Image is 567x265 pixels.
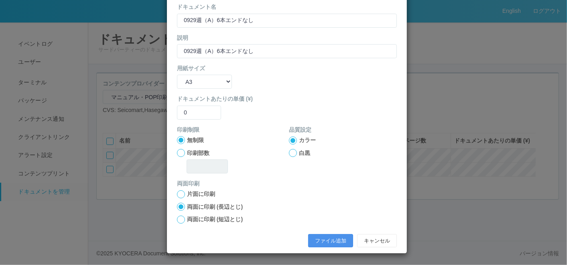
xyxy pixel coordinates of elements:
[177,34,188,42] label: 説明
[187,215,243,224] label: 両面に印刷 (短辺とじ)
[177,3,216,11] label: ドキュメント名
[177,95,397,103] label: ドキュメントあたりの単価 (¥)
[299,149,310,157] label: 白黒
[177,126,199,134] label: 印刷制限
[308,234,353,248] button: ファイル追加
[357,234,397,248] button: キャンセル
[187,190,215,198] label: 片面に印刷
[177,64,205,73] label: 用紙サイズ
[187,203,243,211] label: 両面に印刷 (長辺とじ)
[187,149,209,157] label: 印刷部数
[177,179,199,188] label: 両面印刷
[289,126,311,134] label: 品質設定
[187,136,204,145] label: 無制限
[299,136,316,145] label: カラー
